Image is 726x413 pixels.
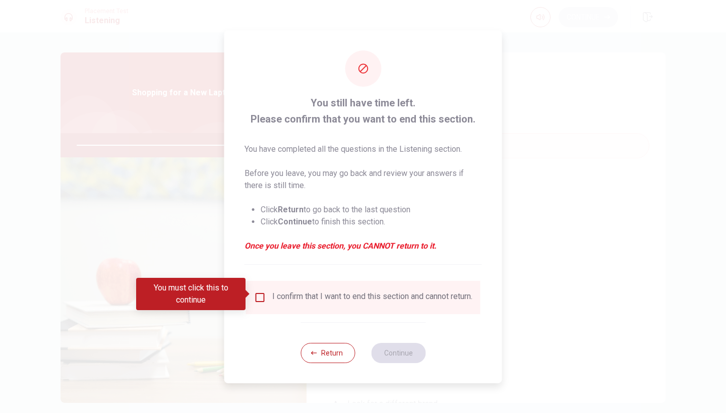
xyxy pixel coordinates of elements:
li: Click to go back to the last question [261,204,482,216]
div: I confirm that I want to end this section and cannot return. [272,291,472,304]
button: Return [300,343,355,363]
div: You must click this to continue [136,278,246,310]
strong: Return [278,205,304,214]
li: Click to finish this section. [261,216,482,228]
strong: Continue [278,217,312,226]
span: You still have time left. Please confirm that you want to end this section. [245,95,482,127]
p: You have completed all the questions in the Listening section. [245,143,482,155]
p: Before you leave, you may go back and review your answers if there is still time. [245,167,482,192]
em: Once you leave this section, you CANNOT return to it. [245,240,482,252]
span: You must click this to continue [254,291,266,304]
button: Continue [371,343,426,363]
